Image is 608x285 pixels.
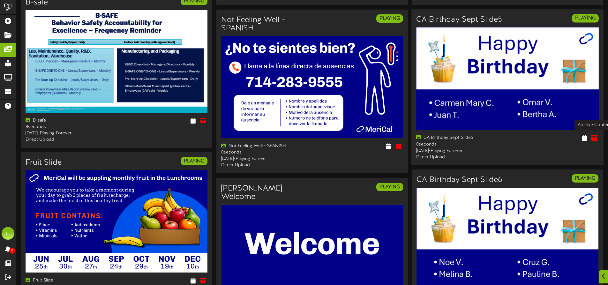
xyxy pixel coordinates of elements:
div: CA Birthday Sept Slide5 [416,135,503,141]
strong: PLAYING [184,158,204,164]
h3: [PERSON_NAME] Welcome [221,184,307,201]
img: 62d598d6-4dc1-41e6-b6e0-b7cd1d527c71.png [26,170,207,273]
h3: CA Birthday Sept Slide6 [417,176,502,184]
div: [DATE] - Playing Forever [26,130,112,137]
div: 8 seconds [416,141,503,147]
h3: Not Feeling Well - SPANISH [221,16,307,33]
div: 8 seconds [26,124,112,130]
div: B-safe [26,117,112,124]
span: 0 [9,248,15,254]
div: [DATE] - Playing Forever [221,156,307,162]
div: jc [2,227,14,240]
div: Not Feeling Well - SPANISH [221,143,307,149]
strong: PLAYING [575,176,595,181]
div: Direct Upload [26,137,112,143]
h3: Fruit Slide [26,159,62,167]
div: [DATE] - Playing Forever [416,147,503,154]
strong: PLAYING [379,16,400,21]
div: Direct Upload [221,162,307,169]
img: ef440025-2127-4576-9c1b-87a43d41991a.png [416,27,599,130]
div: 8 seconds [221,149,307,156]
img: a86064a0-0e00-42b7-8cc2-37a10c4f671c.png [221,36,403,139]
div: Direct Upload [416,154,503,161]
img: be61e76a-e2c2-4732-aceb-2bd3814a2bc3.png [26,10,207,112]
div: Fruit Slide [26,277,112,284]
strong: PLAYING [379,184,400,190]
h3: CA Birthday Sept Slide5 [416,16,502,24]
strong: PLAYING [575,15,596,21]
